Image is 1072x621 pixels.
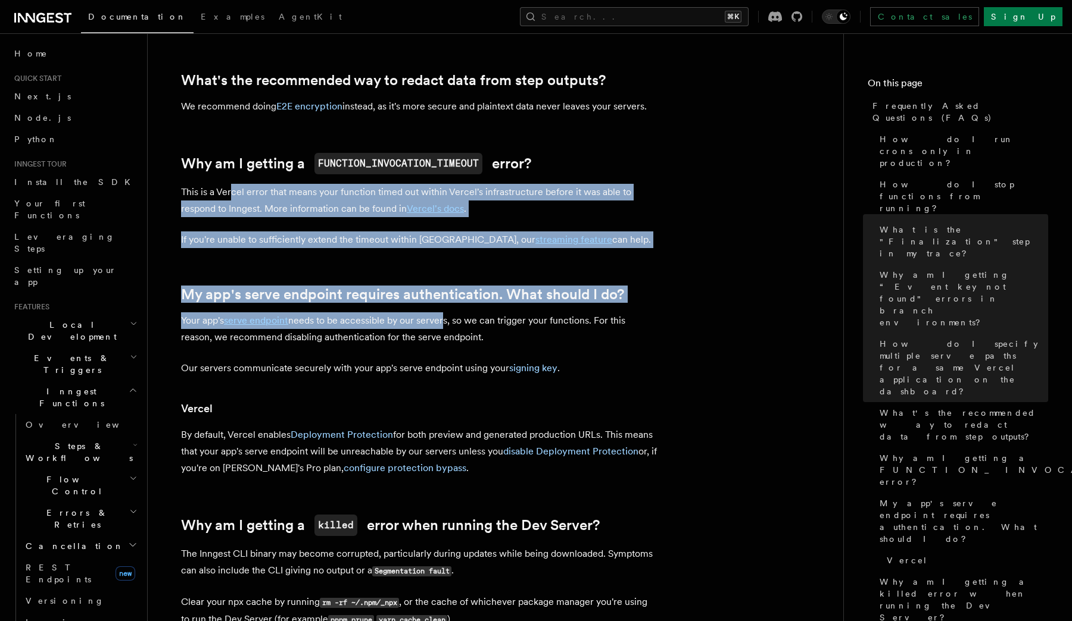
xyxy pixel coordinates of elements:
[26,420,148,429] span: Overview
[509,362,557,374] a: signing key
[10,107,140,128] a: Node.js
[181,515,600,536] a: Why am I getting akillederror when running the Dev Server?
[868,95,1048,128] a: Frequently Asked Questions (FAQs)
[21,473,129,497] span: Flow Control
[880,133,1048,169] span: How do I run crons only in production?
[10,319,130,343] span: Local Development
[21,469,140,502] button: Flow Control
[875,402,1048,447] a: What's the recommended way to redact data from step outputs?
[344,462,466,473] a: configure protection bypass
[14,232,115,253] span: Leveraging Steps
[14,265,117,287] span: Setting up your app
[875,219,1048,264] a: What is the "Finalization" step in my trace?
[21,507,129,531] span: Errors & Retries
[21,535,140,557] button: Cancellation
[880,224,1048,259] span: What is the "Finalization" step in my trace?
[14,92,71,101] span: Next.js
[272,4,349,32] a: AgentKit
[314,153,482,174] code: FUNCTION_INVOCATION_TIMEOUT
[10,74,61,83] span: Quick start
[21,557,140,590] a: REST Endpointsnew
[10,171,140,193] a: Install the SDK
[21,540,124,552] span: Cancellation
[181,153,531,174] a: Why am I getting aFUNCTION_INVOCATION_TIMEOUTerror?
[10,86,140,107] a: Next.js
[10,302,49,312] span: Features
[21,414,140,435] a: Overview
[875,264,1048,333] a: Why am I getting “Event key not found" errors in branch environments?
[880,407,1048,443] span: What's the recommended way to redact data from step outputs?
[291,429,393,440] a: Deployment Protection
[181,184,657,217] p: This is a Vercel error that means your function timed out within Vercel's infrastructure before i...
[181,72,606,89] a: What's the recommended way to redact data from step outputs?
[181,400,213,417] a: Vercel
[279,12,342,21] span: AgentKit
[320,598,399,608] code: rm -rf ~/.npm/_npx
[181,98,657,115] p: We recommend doing instead, as it's more secure and plaintext data never leaves your servers.
[10,193,140,226] a: Your first Functions
[14,48,48,59] span: Home
[21,502,140,535] button: Errors & Retries
[503,446,638,457] a: disable Deployment Protection
[116,566,135,581] span: new
[520,7,749,26] button: Search...⌘K
[880,338,1048,397] span: How do I specify multiple serve paths for a same Vercel application on the dashboard?
[181,312,657,346] p: Your app's needs to be accessible by our servers, so we can trigger your functions. For this reas...
[10,381,140,414] button: Inngest Functions
[201,12,264,21] span: Examples
[14,199,85,220] span: Your first Functions
[872,100,1048,124] span: Frequently Asked Questions (FAQs)
[181,231,657,248] p: If you're unable to sufficiently extend the timeout within [GEOGRAPHIC_DATA], our can help.
[868,76,1048,95] h4: On this page
[224,315,288,326] a: serve endpoint
[10,259,140,293] a: Setting up your app
[822,10,850,24] button: Toggle dark mode
[21,590,140,611] a: Versioning
[875,493,1048,550] a: My app's serve endpoint requires authentication. What should I do?
[10,43,140,64] a: Home
[875,174,1048,219] a: How do I stop functions from running?
[88,12,186,21] span: Documentation
[10,128,140,150] a: Python
[725,11,741,23] kbd: ⌘K
[880,269,1048,328] span: Why am I getting “Event key not found" errors in branch environments?
[14,134,58,144] span: Python
[875,447,1048,493] a: Why am I getting a FUNCTION_INVOCATION_TIMEOUT error?
[81,4,194,33] a: Documentation
[887,554,928,566] span: Vercel
[194,4,272,32] a: Examples
[181,360,657,377] p: Our servers communicate securely with your app's serve endpoint using your .
[880,178,1048,214] span: How do I stop functions from running?
[875,128,1048,174] a: How do I run crons only in production?
[10,226,140,259] a: Leveraging Steps
[314,515,357,536] code: killed
[21,440,133,464] span: Steps & Workflows
[14,177,138,187] span: Install the SDK
[14,113,71,123] span: Node.js
[181,545,657,579] p: The Inngest CLI binary may become corrupted, particularly during updates while being downloaded. ...
[875,333,1048,402] a: How do I specify multiple serve paths for a same Vercel application on the dashboard?
[407,203,464,214] a: Vercel's docs
[870,7,979,26] a: Contact sales
[882,550,1048,571] a: Vercel
[10,347,140,381] button: Events & Triggers
[372,566,451,576] code: Segmentation fault
[276,101,342,112] a: E2E encryption
[10,352,130,376] span: Events & Triggers
[880,497,1048,545] span: My app's serve endpoint requires authentication. What should I do?
[181,426,657,476] p: By default, Vercel enables for both preview and generated production URLs. This means that your a...
[26,563,91,584] span: REST Endpoints
[984,7,1062,26] a: Sign Up
[10,159,67,169] span: Inngest tour
[181,286,624,303] a: My app's serve endpoint requires authentication. What should I do?
[21,435,140,469] button: Steps & Workflows
[535,234,612,245] a: streaming feature
[10,385,129,409] span: Inngest Functions
[10,314,140,347] button: Local Development
[26,596,104,606] span: Versioning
